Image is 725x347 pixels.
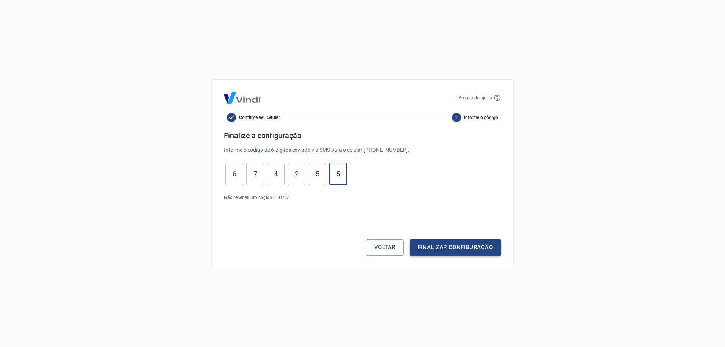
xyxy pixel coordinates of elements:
h4: Finalize a configuração [224,131,501,140]
text: 2 [455,115,458,120]
p: 01 : 17 [278,194,289,201]
button: Finalizar configuração [410,239,501,255]
span: Informe o código [464,114,498,121]
p: Precisa de ajuda [458,94,492,101]
img: Logo Vind [224,92,260,104]
span: Confirme seu celular [239,114,280,121]
p: Não recebeu um cógido? [224,194,275,201]
p: Informe o código de 6 dígitos enviado via SMS para o celular [PHONE_NUMBER] . [224,146,501,154]
button: Voltar [366,239,404,255]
